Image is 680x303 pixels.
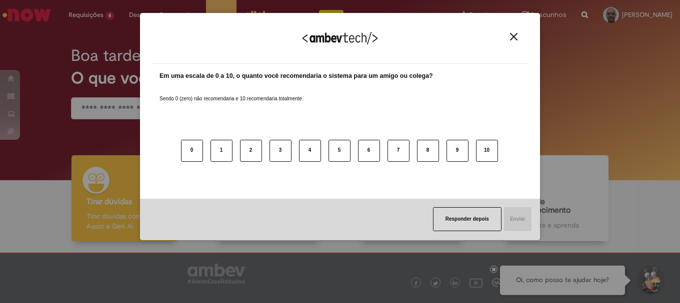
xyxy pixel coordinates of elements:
[358,140,380,162] button: 6
[417,140,439,162] button: 8
[240,140,262,162] button: 2
[302,32,377,44] img: Logo Ambevtech
[210,140,232,162] button: 1
[299,140,321,162] button: 4
[159,71,433,81] label: Em uma escala de 0 a 10, o quanto você recomendaria o sistema para um amigo ou colega?
[181,140,203,162] button: 0
[159,83,303,102] label: Sendo 0 (zero) não recomendaria e 10 recomendaria totalmente.
[507,32,520,41] button: Close
[387,140,409,162] button: 7
[269,140,291,162] button: 3
[433,207,501,231] button: Responder depois
[328,140,350,162] button: 5
[476,140,498,162] button: 10
[446,140,468,162] button: 9
[510,33,517,40] img: Close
